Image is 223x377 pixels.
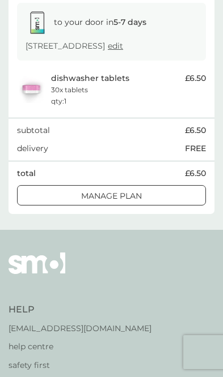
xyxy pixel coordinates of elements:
p: Manage plan [81,190,142,202]
button: Manage plan [17,185,206,205]
p: [STREET_ADDRESS] [26,40,123,52]
p: qty : 1 [51,96,66,106]
p: dishwasher tablets [51,72,129,84]
p: 30x tablets [51,84,88,95]
p: FREE [185,142,206,155]
a: help centre [9,340,152,353]
span: £6.50 [185,167,206,179]
a: [EMAIL_ADDRESS][DOMAIN_NAME] [9,322,152,335]
h4: Help [9,303,152,316]
p: total [17,167,36,179]
span: to your door in [54,17,146,27]
span: £6.50 [185,72,206,84]
p: subtotal [17,124,50,136]
span: £6.50 [185,124,206,136]
strong: 5-7 days [113,17,146,27]
p: delivery [17,142,48,155]
img: smol [9,252,65,291]
a: edit [108,41,123,51]
a: safety first [9,359,152,371]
